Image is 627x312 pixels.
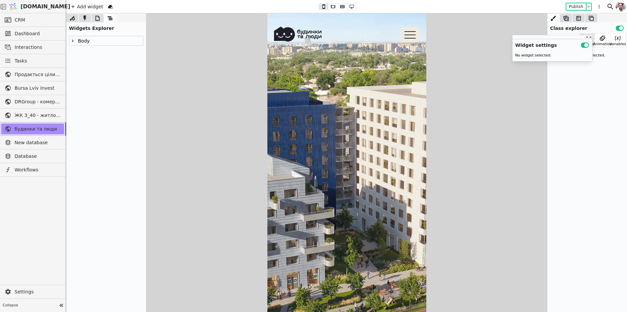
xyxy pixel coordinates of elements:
[15,126,61,133] span: будинки та люди
[15,112,61,119] span: ЖК З_40 - житлова та комерційна нерухомість класу Преміум
[21,3,70,11] span: [DOMAIN_NAME]
[15,288,61,295] span: Settings
[69,36,143,46] div: Body
[15,44,61,51] span: Interactions
[1,69,64,80] a: Продається цілий будинок [PERSON_NAME] нерухомість
[69,3,105,11] div: Add widget
[8,0,18,13] img: Logo
[513,39,592,49] div: Widget settings
[15,17,25,24] span: CRM
[1,96,64,107] a: DRGroup - комерційна нерухоомість
[547,22,627,32] div: Class explorer
[1,124,64,134] a: будинки та люди
[609,42,626,47] div: Variables
[15,166,61,173] span: Workflows
[15,30,61,37] span: Dashboard
[15,98,61,105] span: DRGroup - комерційна нерухоомість
[616,1,626,13] img: 1611404642663-DSC_1169-po-%D1%81cropped.jpg
[1,164,64,175] a: Workflows
[66,22,146,32] div: Widgets Explorer
[15,71,61,78] span: Продається цілий будинок [PERSON_NAME] нерухомість
[1,15,64,25] a: CRM
[1,42,64,52] a: Interactions
[15,85,61,92] span: Bursa Lviv Invest
[7,0,66,13] a: [DOMAIN_NAME]
[1,137,64,148] a: New database
[566,3,586,10] button: Publish
[15,153,61,160] span: Database
[513,50,592,61] div: No widget selected.
[3,303,57,308] span: Collapse
[1,151,64,161] a: Database
[15,139,61,146] span: New database
[593,42,612,47] div: Animation
[1,83,64,93] a: Bursa Lviv Invest
[76,36,90,46] div: Body
[1,286,64,297] a: Settings
[1,110,64,121] a: ЖК З_40 - житлова та комерційна нерухомість класу Преміум
[15,57,27,64] span: Tasks
[1,28,64,39] a: Dashboard
[1,55,64,66] a: Tasks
